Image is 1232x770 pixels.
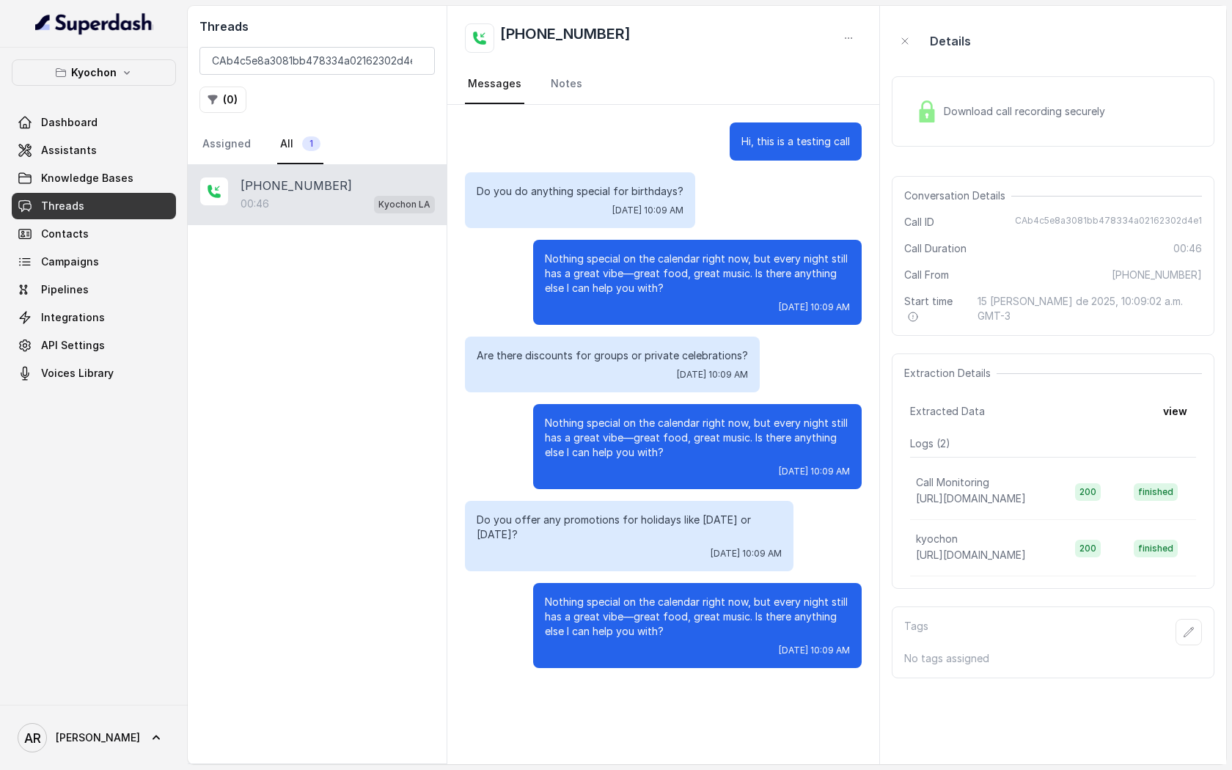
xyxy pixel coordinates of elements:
span: Pipelines [41,282,89,297]
span: 15 [PERSON_NAME] de 2025, 10:09:02 a.m. GMT-3 [978,294,1202,323]
a: Assistants [12,137,176,164]
span: 1 [302,136,320,151]
a: All1 [277,125,323,164]
a: Messages [465,65,524,104]
span: [DATE] 10:09 AM [612,205,683,216]
span: Call Duration [904,241,967,256]
p: kyochon [916,532,958,546]
span: API Settings [41,338,105,353]
span: 00:46 [1173,241,1202,256]
nav: Tabs [199,125,435,164]
img: light.svg [35,12,153,35]
span: Extraction Details [904,366,997,381]
p: Nothing special on the calendar right now, but every night still has a great vibe—great food, gre... [545,252,850,296]
span: Knowledge Bases [41,171,133,186]
span: CAb4c5e8a3081bb478334a02162302d4e1 [1015,215,1202,230]
p: Kyochon [71,64,117,81]
p: 00:46 [241,197,269,211]
img: Lock Icon [916,100,938,122]
text: AR [24,730,41,746]
span: [URL][DOMAIN_NAME] [916,549,1026,561]
a: API Settings [12,332,176,359]
a: Campaigns [12,249,176,275]
a: Threads [12,193,176,219]
span: [PHONE_NUMBER] [1112,268,1202,282]
span: [PERSON_NAME] [56,730,140,745]
a: Dashboard [12,109,176,136]
span: Campaigns [41,254,99,269]
span: Contacts [41,227,89,241]
span: Threads [41,199,84,213]
h2: [PHONE_NUMBER] [500,23,631,53]
span: finished [1134,540,1178,557]
p: Hi, this is a testing call [741,134,850,149]
a: Voices Library [12,360,176,386]
span: [DATE] 10:09 AM [779,466,850,477]
p: Details [930,32,971,50]
a: Integrations [12,304,176,331]
span: Voices Library [41,366,114,381]
span: 200 [1075,483,1101,501]
span: [DATE] 10:09 AM [677,369,748,381]
span: finished [1134,483,1178,501]
p: Nothing special on the calendar right now, but every night still has a great vibe—great food, gre... [545,595,850,639]
input: Search by Call ID or Phone Number [199,47,435,75]
nav: Tabs [465,65,862,104]
span: Extracted Data [910,404,985,419]
button: view [1154,398,1196,425]
p: Nothing special on the calendar right now, but every night still has a great vibe—great food, gre... [545,416,850,460]
a: Notes [548,65,585,104]
a: Contacts [12,221,176,247]
a: [PERSON_NAME] [12,717,176,758]
span: Start time [904,294,966,323]
span: Download call recording securely [944,104,1111,119]
p: Do you do anything special for birthdays? [477,184,683,199]
a: Assigned [199,125,254,164]
p: Tags [904,619,928,645]
span: [DATE] 10:09 AM [779,301,850,313]
span: Call ID [904,215,934,230]
span: Dashboard [41,115,98,130]
p: [PHONE_NUMBER] [241,177,352,194]
button: (0) [199,87,246,113]
p: Are there discounts for groups or private celebrations? [477,348,748,363]
span: [URL][DOMAIN_NAME] [916,492,1026,505]
p: No tags assigned [904,651,1202,666]
p: Logs ( 2 ) [910,436,1196,451]
p: Kyochon LA [378,197,430,212]
span: Call From [904,268,949,282]
p: Call Monitoring [916,475,989,490]
span: [DATE] 10:09 AM [711,548,782,560]
span: Assistants [41,143,97,158]
a: Knowledge Bases [12,165,176,191]
span: Conversation Details [904,188,1011,203]
span: Integrations [41,310,105,325]
button: Kyochon [12,59,176,86]
p: Do you offer any promotions for holidays like [DATE] or [DATE]? [477,513,782,542]
span: 200 [1075,540,1101,557]
a: Pipelines [12,276,176,303]
h2: Threads [199,18,435,35]
span: [DATE] 10:09 AM [779,645,850,656]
